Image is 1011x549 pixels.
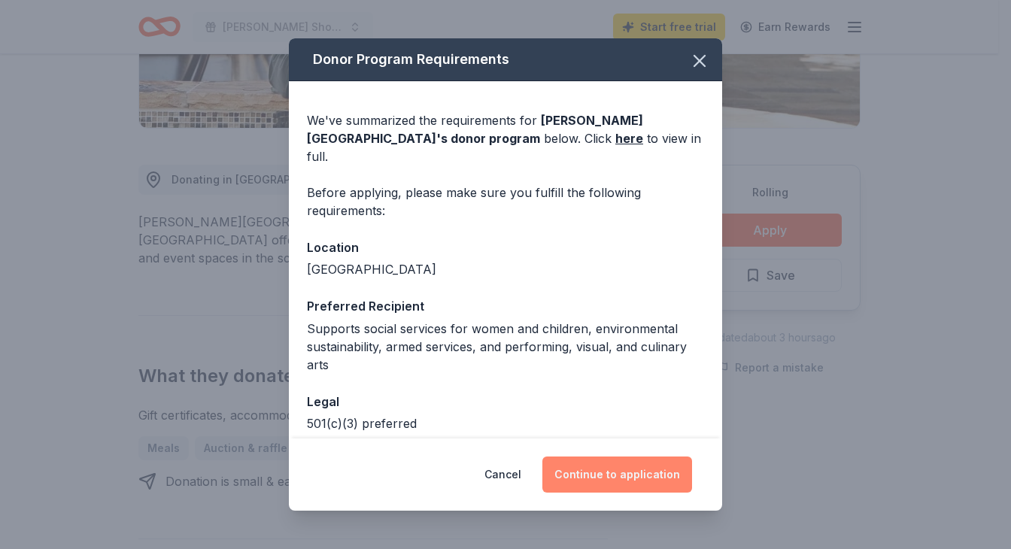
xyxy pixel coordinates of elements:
button: Cancel [484,456,521,493]
div: 501(c)(3) preferred [307,414,704,432]
div: Before applying, please make sure you fulfill the following requirements: [307,184,704,220]
div: Donor Program Requirements [289,38,722,81]
div: Supports social services for women and children, environmental sustainability, armed services, an... [307,320,704,374]
div: Location [307,238,704,257]
div: We've summarized the requirements for below. Click to view in full. [307,111,704,165]
a: here [615,129,643,147]
div: [GEOGRAPHIC_DATA] [307,260,704,278]
button: Continue to application [542,456,692,493]
div: Preferred Recipient [307,296,704,316]
div: Legal [307,392,704,411]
